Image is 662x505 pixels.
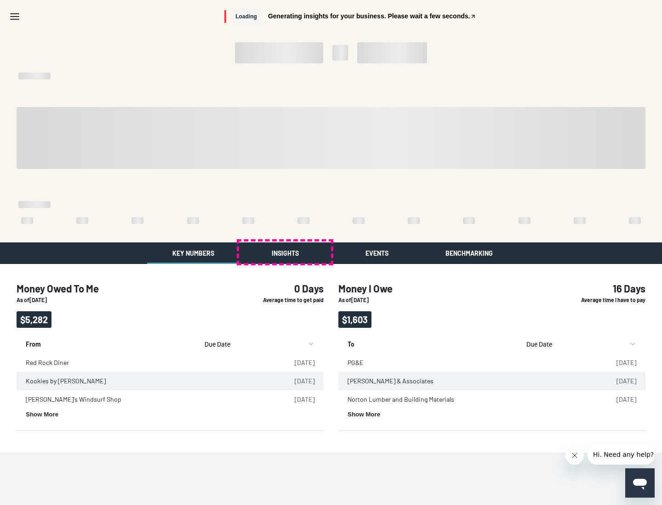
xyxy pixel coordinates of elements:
[594,390,645,409] td: [DATE]
[223,282,324,294] h4: 0 Days
[17,296,209,304] p: As of [DATE]
[348,411,380,418] button: Show More
[239,242,331,264] button: Insights
[17,282,209,294] h4: Money Owed To Me
[268,13,470,19] span: Generating insights for your business. Please wait a few seconds.
[232,10,261,23] span: Loading
[9,11,20,22] svg: Menu
[224,10,476,23] button: LoadingGenerating insights for your business. Please wait a few seconds.
[588,444,655,465] iframe: Message from company
[565,446,584,465] iframe: Close message
[17,372,272,390] td: Kookies by [PERSON_NAME]
[272,372,324,390] td: [DATE]
[26,335,192,349] p: From
[147,242,239,264] button: Key Numbers
[423,242,515,264] button: Benchmarking
[338,296,531,304] p: As of [DATE]
[338,353,594,372] td: PG&E
[338,390,594,409] td: Norton Lumber and Building Materials
[594,372,645,390] td: [DATE]
[338,311,371,328] span: $1,603
[545,296,645,304] p: Average time I have to pay
[17,390,272,409] td: [PERSON_NAME]'s Windsurf Shop
[545,282,645,294] h4: 16 Days
[17,311,51,328] span: $5,282
[338,282,531,294] h4: Money I Owe
[338,372,594,390] td: [PERSON_NAME] & Associates
[272,390,324,409] td: [DATE]
[201,335,314,353] button: sort by
[625,468,655,498] iframe: Button to launch messaging window
[594,353,645,372] td: [DATE]
[348,335,514,349] p: To
[272,353,324,372] td: [DATE]
[26,411,58,418] button: Show More
[523,335,636,353] button: sort by
[223,296,324,304] p: Average time to get paid
[331,242,423,264] button: Events
[17,353,272,372] td: Red Rock Diner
